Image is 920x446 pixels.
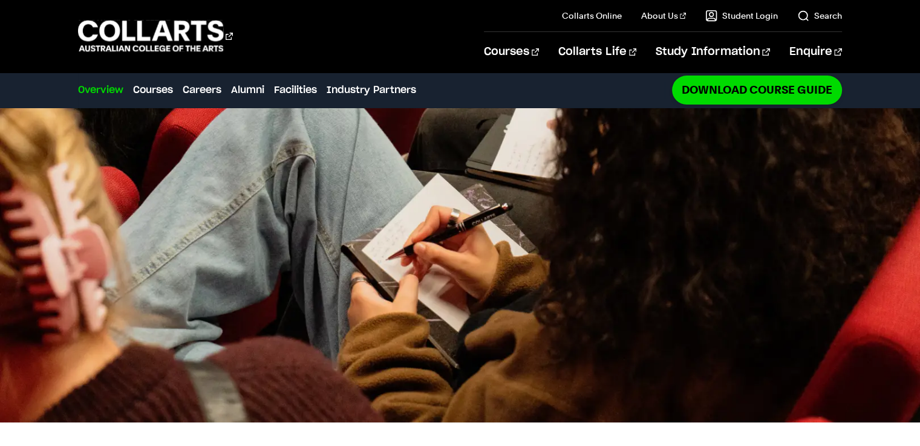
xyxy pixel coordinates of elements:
a: Industry Partners [327,83,416,97]
a: Courses [133,83,173,97]
a: Download Course Guide [672,76,842,104]
a: About Us [641,10,686,22]
a: Courses [484,32,539,72]
a: Overview [78,83,123,97]
a: Collarts Life [558,32,636,72]
a: Facilities [274,83,317,97]
a: Search [797,10,842,22]
div: Go to homepage [78,19,233,53]
a: Careers [183,83,221,97]
a: Student Login [705,10,778,22]
a: Enquire [789,32,842,72]
a: Study Information [656,32,769,72]
a: Collarts Online [562,10,622,22]
a: Alumni [231,83,264,97]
